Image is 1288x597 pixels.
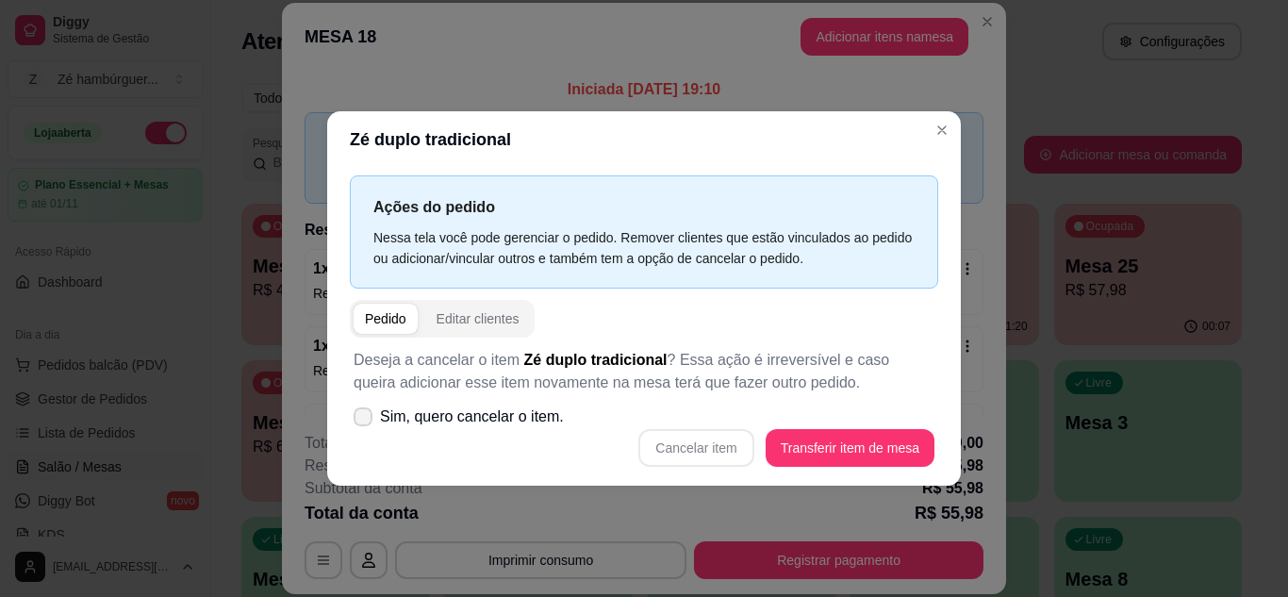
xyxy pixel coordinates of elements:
[766,429,934,467] button: Transferir item de mesa
[373,195,915,219] p: Ações do pedido
[354,349,934,394] p: Deseja a cancelar o item ? Essa ação é irreversível e caso queira adicionar esse item novamente n...
[437,309,520,328] div: Editar clientes
[524,352,668,368] span: Zé duplo tradicional
[380,406,564,428] span: Sim, quero cancelar o item.
[327,111,961,168] header: Zé duplo tradicional
[373,227,915,269] div: Nessa tela você pode gerenciar o pedido. Remover clientes que estão vinculados ao pedido ou adici...
[927,115,957,145] button: Close
[365,309,406,328] div: Pedido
